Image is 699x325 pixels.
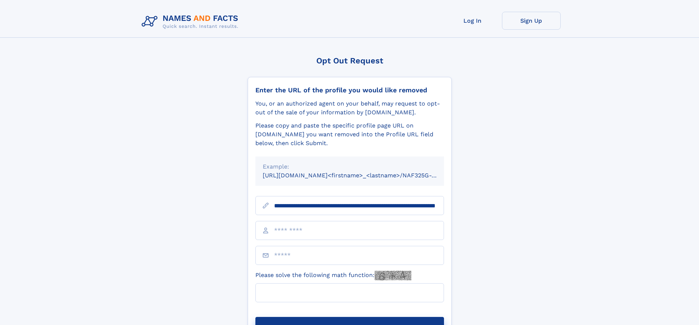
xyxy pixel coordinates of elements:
[443,12,502,30] a: Log In
[255,121,444,148] div: Please copy and paste the specific profile page URL on [DOMAIN_NAME] you want removed into the Pr...
[263,162,437,171] div: Example:
[502,12,561,30] a: Sign Up
[255,99,444,117] div: You, or an authorized agent on your behalf, may request to opt-out of the sale of your informatio...
[248,56,452,65] div: Opt Out Request
[263,172,458,179] small: [URL][DOMAIN_NAME]<firstname>_<lastname>/NAF325G-xxxxxxxx
[255,271,411,280] label: Please solve the following math function:
[255,86,444,94] div: Enter the URL of the profile you would like removed
[139,12,244,32] img: Logo Names and Facts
